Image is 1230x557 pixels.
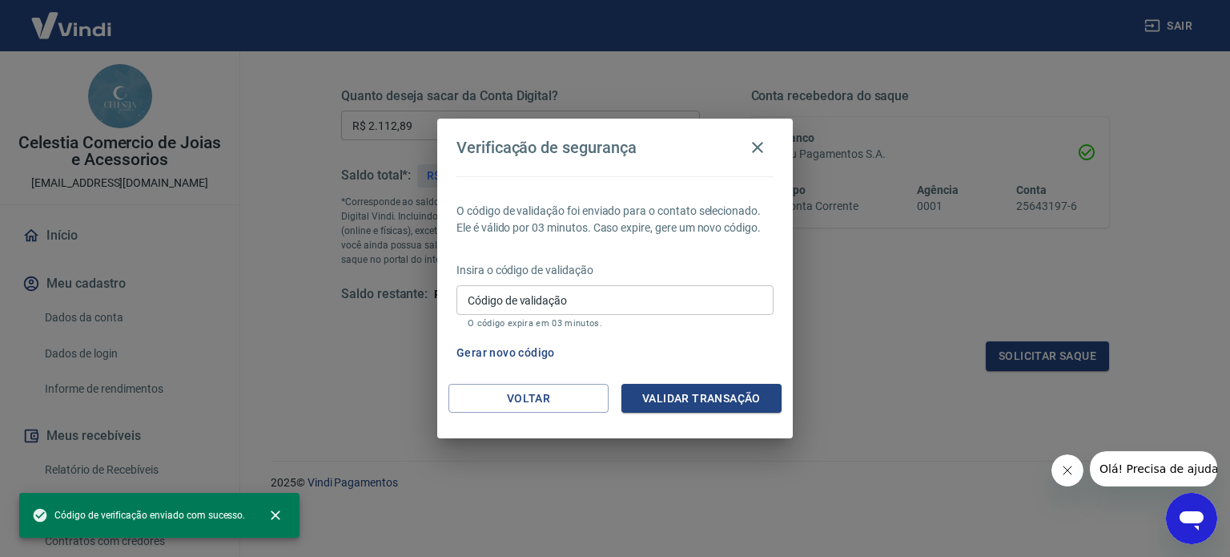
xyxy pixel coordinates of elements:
[10,11,135,24] span: Olá! Precisa de ajuda?
[258,498,293,533] button: close
[448,384,609,414] button: Voltar
[1090,451,1217,486] iframe: Mensagem da empresa
[450,338,561,368] button: Gerar novo código
[456,203,774,236] p: O código de validação foi enviado para o contato selecionado. Ele é válido por 03 minutos. Caso e...
[621,384,782,414] button: Validar transação
[32,507,245,523] span: Código de verificação enviado com sucesso.
[456,138,637,157] h4: Verificação de segurança
[1051,454,1083,486] iframe: Fechar mensagem
[1166,493,1217,544] iframe: Botão para abrir a janela de mensagens
[468,318,762,329] p: O código expira em 03 minutos.
[456,262,774,279] p: Insira o código de validação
